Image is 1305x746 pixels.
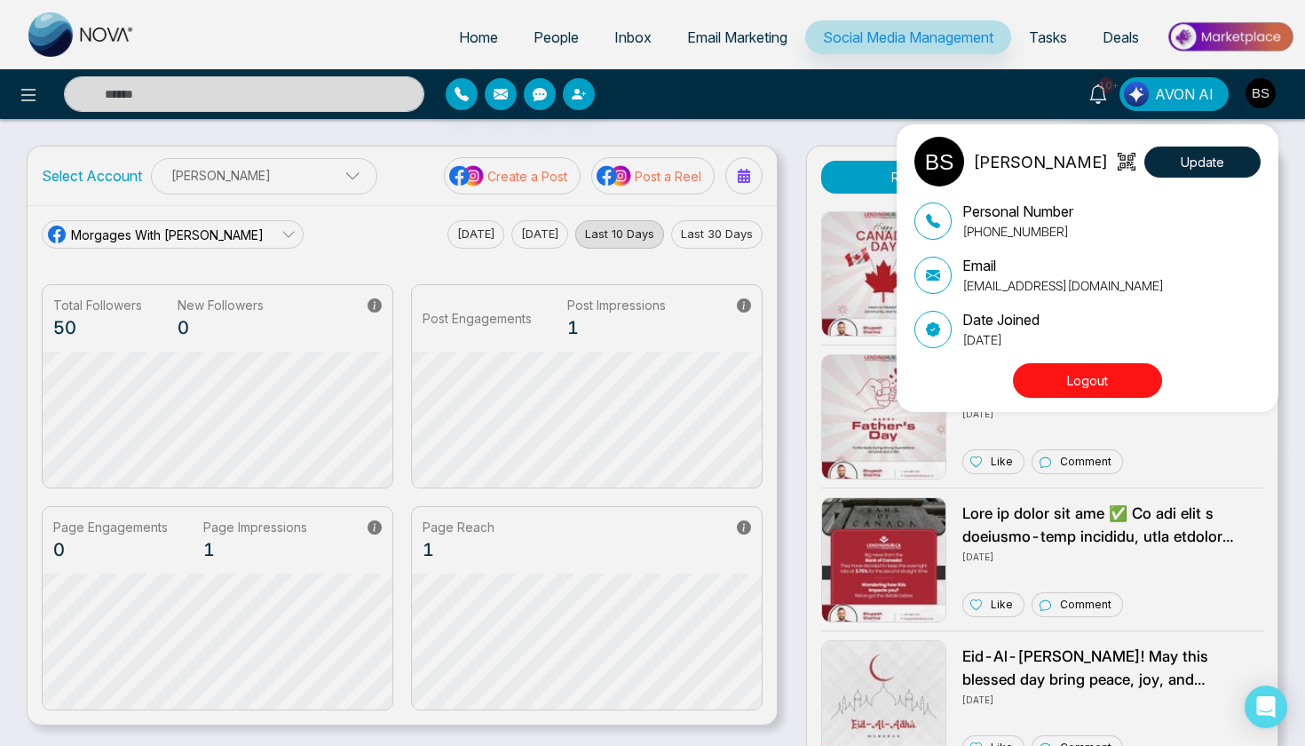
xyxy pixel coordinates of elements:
[962,330,1040,349] p: [DATE]
[973,150,1108,174] p: [PERSON_NAME]
[1144,147,1261,178] button: Update
[962,222,1073,241] p: [PHONE_NUMBER]
[962,201,1073,222] p: Personal Number
[962,255,1164,276] p: Email
[1013,363,1162,398] button: Logout
[962,309,1040,330] p: Date Joined
[1245,686,1287,728] div: Open Intercom Messenger
[962,276,1164,295] p: [EMAIL_ADDRESS][DOMAIN_NAME]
